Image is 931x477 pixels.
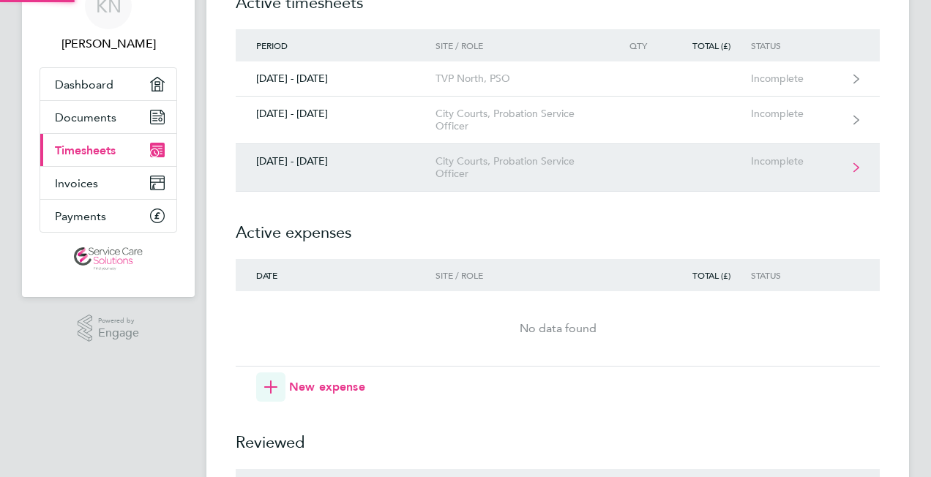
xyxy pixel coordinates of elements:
[40,68,176,100] a: Dashboard
[603,40,668,50] div: Qty
[55,143,116,157] span: Timesheets
[236,61,880,97] a: [DATE] - [DATE]TVP North, PSOIncomplete
[668,40,751,50] div: Total (£)
[236,72,435,85] div: [DATE] - [DATE]
[55,176,98,190] span: Invoices
[668,270,751,280] div: Total (£)
[289,378,365,396] span: New expense
[236,155,435,168] div: [DATE] - [DATE]
[435,72,603,85] div: TVP North, PSO
[74,247,143,271] img: servicecare-logo-retina.png
[435,155,603,180] div: City Courts, Probation Service Officer
[78,315,140,342] a: Powered byEngage
[55,78,113,91] span: Dashboard
[40,134,176,166] a: Timesheets
[751,72,841,85] div: Incomplete
[236,402,880,469] h2: Reviewed
[435,270,603,280] div: Site / Role
[236,320,880,337] div: No data found
[751,108,841,120] div: Incomplete
[256,372,365,402] button: New expense
[236,192,880,259] h2: Active expenses
[55,209,106,223] span: Payments
[40,35,177,53] span: Kelechi Nwigwe
[751,155,841,168] div: Incomplete
[236,270,435,280] div: Date
[435,108,603,132] div: City Courts, Probation Service Officer
[40,101,176,133] a: Documents
[98,315,139,327] span: Powered by
[435,40,603,50] div: Site / Role
[751,270,841,280] div: Status
[236,144,880,192] a: [DATE] - [DATE]City Courts, Probation Service OfficerIncomplete
[236,108,435,120] div: [DATE] - [DATE]
[236,97,880,144] a: [DATE] - [DATE]City Courts, Probation Service OfficerIncomplete
[98,327,139,339] span: Engage
[40,247,177,271] a: Go to home page
[256,40,288,51] span: Period
[751,40,841,50] div: Status
[40,200,176,232] a: Payments
[55,110,116,124] span: Documents
[40,167,176,199] a: Invoices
